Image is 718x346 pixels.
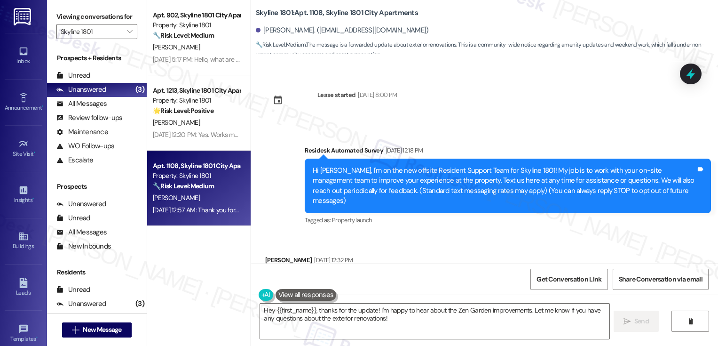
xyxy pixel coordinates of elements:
a: Leads [5,275,42,300]
div: Apt. 902, Skyline 1801 City Apartments [153,10,240,20]
b: Skyline 1801: Apt. 1108, Skyline 1801 City Apartments [256,8,418,18]
span: New Message [83,325,121,335]
textarea: Hey {{first_name}}, thanks for the update! I'm happy to hear about the Zen Garden improvements. L... [260,304,609,339]
div: Escalate [56,155,93,165]
div: [DATE] 12:20 PM: Yes. Works much better now thank you [153,130,305,139]
div: Tagged as: [305,213,711,227]
button: Get Conversation Link [530,269,608,290]
div: Property: Skyline 1801 [153,20,240,30]
div: All Messages [56,99,107,109]
span: Send [634,316,649,326]
div: Apt. 1213, Skyline 1801 City Apartments [153,86,240,96]
label: Viewing conversations for [56,9,137,24]
div: Property: Skyline 1801 [153,96,240,105]
div: Unread [56,71,90,80]
strong: 🔧 Risk Level: Medium [153,182,214,190]
span: • [32,195,34,202]
span: [PERSON_NAME] [153,43,200,51]
div: WO Follow-ups [56,141,114,151]
div: Prospects [47,182,147,192]
a: Insights • [5,182,42,208]
strong: 🌟 Risk Level: Positive [153,106,213,115]
div: Prospects + Residents [47,53,147,63]
div: Lease started [317,90,356,100]
div: New Inbounds [56,241,111,251]
i:  [72,326,79,334]
div: Property: Skyline 1801 [153,171,240,181]
div: Residesk Automated Survey [305,145,711,159]
strong: 🔧 Risk Level: Medium [256,41,306,48]
div: Unread [56,213,90,223]
span: • [36,334,38,341]
input: All communities [61,24,122,39]
i:  [127,28,132,35]
div: Review follow-ups [56,113,122,123]
div: [DATE] 12:18 PM [383,145,423,155]
a: Site Visit • [5,136,42,161]
a: Inbox [5,43,42,69]
button: Share Conversation via email [613,269,709,290]
button: Send [614,311,659,332]
img: ResiDesk Logo [14,8,33,25]
span: Share Conversation via email [619,274,702,284]
button: New Message [62,322,132,338]
span: [PERSON_NAME] [153,118,200,127]
div: All Messages [56,227,107,237]
span: • [34,149,35,156]
a: Buildings [5,228,42,254]
div: Hi [PERSON_NAME], I'm on the new offsite Resident Support Team for Skyline 1801! My job is to wor... [313,166,696,206]
span: • [42,103,43,110]
div: [PERSON_NAME]. ([EMAIL_ADDRESS][DOMAIN_NAME]) [256,25,429,35]
div: [DATE] 8:00 PM [355,90,397,100]
div: Maintenance [56,127,108,137]
div: (3) [133,297,147,311]
div: [DATE] 5:17 PM: Hello, what are the re-sign rates? [153,55,284,64]
div: Unanswered [56,299,106,309]
span: [PERSON_NAME] [153,193,200,202]
div: [DATE] 12:32 PM [312,255,353,265]
div: Residents [47,267,147,277]
span: Property launch [332,216,371,224]
div: [PERSON_NAME] [265,255,671,268]
div: (3) [133,82,147,97]
div: Unanswered [56,85,106,95]
i:  [687,318,694,325]
div: Unanswered [56,199,106,209]
i:  [623,318,631,325]
span: : The message is a forwarded update about exterior renovations. This is a community-wide notice r... [256,40,718,60]
strong: 🔧 Risk Level: Medium [153,31,214,40]
div: Unread [56,285,90,295]
div: Apt. 1108, Skyline 1801 City Apartments [153,161,240,171]
span: Get Conversation Link [537,274,601,284]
